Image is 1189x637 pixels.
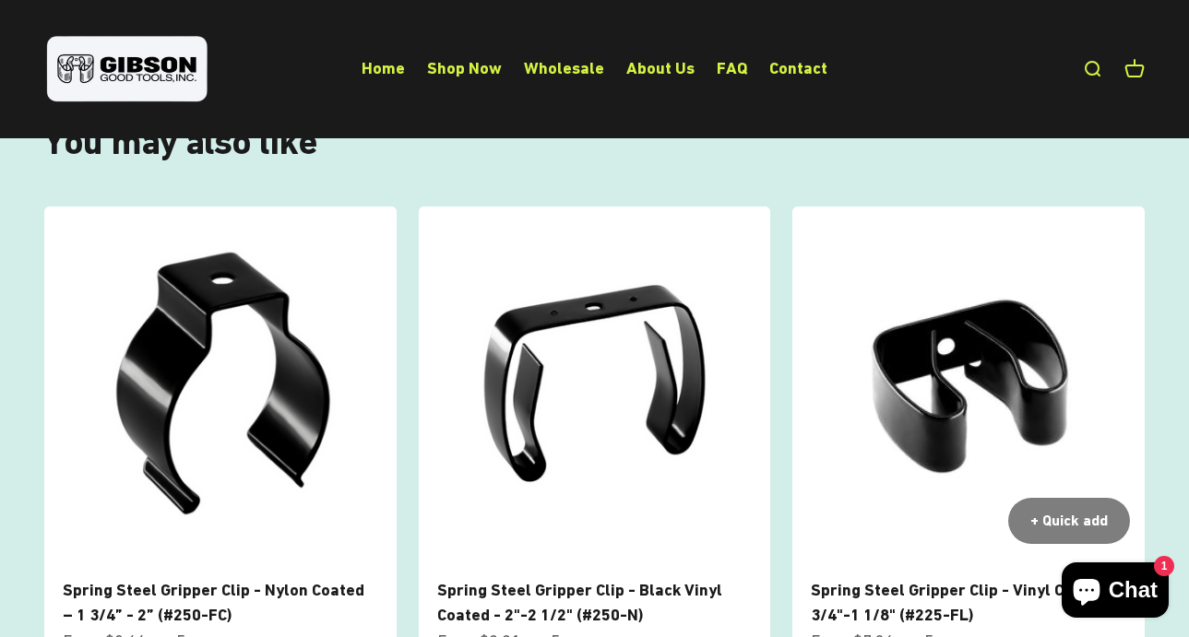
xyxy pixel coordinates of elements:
[1030,509,1108,533] div: + Quick add
[1056,562,1174,622] inbox-online-store-chat: Shopify online store chat
[792,206,1145,559] img: close up of a spring steel gripper clip, tool clip, durable, secure holding, Excellent corrosion ...
[427,58,502,77] a: Shop Now
[63,580,364,624] a: Spring Steel Gripper Clip - Nylon Coated – 1 3/4” - 2” (#250-FC)
[717,58,747,77] a: FAQ
[626,58,695,77] a: About Us
[1008,498,1130,544] button: + Quick add
[437,580,722,624] a: Spring Steel Gripper Clip - Black Vinyl Coated - 2"-2 1/2" (#250-N)
[44,120,317,163] split-lines: You may also like
[524,58,604,77] a: Wholesale
[811,580,1118,624] a: Spring Steel Gripper Clip - Vinyl Coated - 3/4"-1 1/8" (#225-FL)
[769,58,827,77] a: Contact
[362,58,405,77] a: Home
